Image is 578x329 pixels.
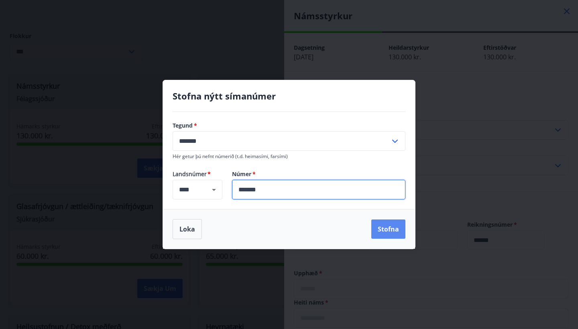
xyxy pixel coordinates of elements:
button: Loka [173,219,202,239]
div: Númer [232,180,405,199]
label: Númer [232,170,405,178]
button: Stofna [371,219,405,239]
label: Tegund [173,122,405,130]
span: Hér getur þú nefnt númerið (t.d. heimasími, farsími) [173,153,288,160]
button: Open [208,184,220,195]
span: Landsnúmer [173,170,222,178]
h4: Stofna nýtt símanúmer [173,90,405,102]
